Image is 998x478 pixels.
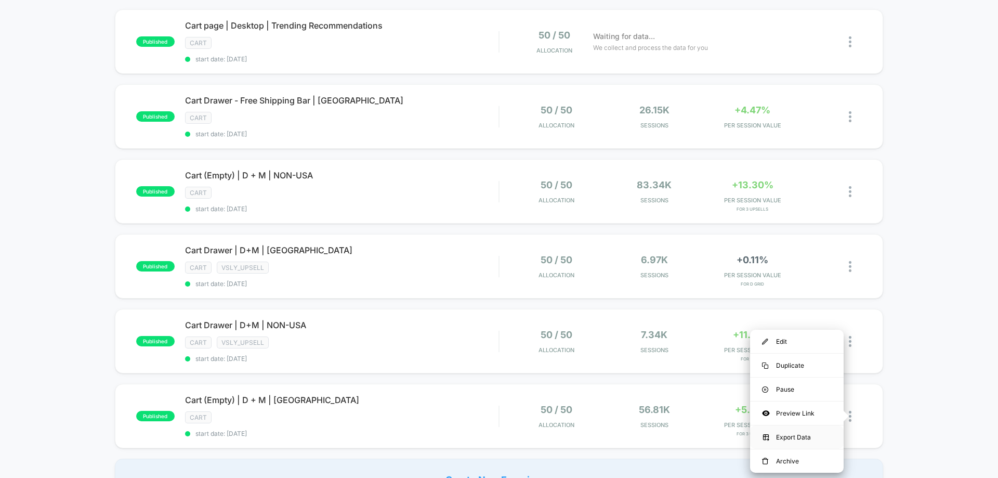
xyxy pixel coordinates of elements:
span: 7.34k [641,329,667,340]
span: Cart Drawer | D+M | NON-USA [185,320,498,330]
span: 26.15k [639,105,669,115]
span: 50 / 50 [541,179,572,190]
span: cart [185,187,212,199]
span: +4.47% [734,105,770,115]
span: published [136,336,175,346]
span: PER SESSION VALUE [706,346,799,354]
span: 50 / 50 [541,404,572,415]
span: PER SESSION VALUE [706,197,799,204]
span: Cart Drawer | D+M | [GEOGRAPHIC_DATA] [185,245,498,255]
img: close [849,36,851,47]
span: for D Grid [706,281,799,287]
span: start date: [DATE] [185,55,498,63]
span: Cart (Empty) | D + M | NON-USA [185,170,498,180]
span: start date: [DATE] [185,430,498,437]
span: Sessions [608,197,701,204]
span: vsly_upsell [217,262,269,274]
span: 50 / 50 [539,30,570,41]
div: Pause [750,378,844,401]
img: menu [762,363,768,369]
div: Export Data [750,425,844,449]
img: menu [762,386,768,393]
span: Sessions [608,122,701,129]
span: for 3 upsells [706,206,799,212]
span: Sessions [608,421,701,429]
span: Allocation [539,122,574,129]
span: cart [185,411,212,423]
span: Cart Drawer - Free Shipping Bar | [GEOGRAPHIC_DATA] [185,95,498,106]
span: Allocation [536,47,572,54]
img: close [849,411,851,422]
span: We collect and process the data for you [593,43,708,53]
img: menu [762,339,768,345]
div: Preview Link [750,402,844,425]
span: published [136,411,175,421]
span: Allocation [539,421,574,429]
img: menu [762,458,768,465]
span: published [136,111,175,122]
span: start date: [DATE] [185,205,498,213]
span: Cart page | Desktop | Trending Recommendations [185,20,498,31]
span: Sessions [608,346,701,354]
img: close [849,111,851,122]
span: published [136,261,175,272]
span: published [136,186,175,197]
span: start date: [DATE] [185,130,498,138]
span: PER SESSION VALUE [706,122,799,129]
span: for 3 upsells [706,431,799,436]
span: Waiting for data... [593,31,655,42]
img: close [849,186,851,197]
span: cart [185,262,212,274]
span: Allocation [539,272,574,279]
span: +11.23% [733,329,772,340]
img: close [849,336,851,347]
span: Sessions [608,272,701,279]
span: +5.27% [735,404,770,415]
span: 6.97k [641,254,668,265]
span: PER SESSION VALUE [706,421,799,429]
div: Archive [750,449,844,473]
span: cart [185,112,212,124]
div: Duplicate [750,354,844,377]
span: +13.30% [732,179,773,190]
span: PER SESSION VALUE [706,272,799,279]
span: cart [185,337,212,348]
img: close [849,261,851,272]
span: start date: [DATE] [185,280,498,288]
span: cart [185,37,212,49]
span: for D Grid [706,356,799,361]
span: 50 / 50 [541,105,572,115]
span: Cart (Empty) | D + M | [GEOGRAPHIC_DATA] [185,395,498,405]
span: 50 / 50 [541,254,572,265]
div: Edit [750,330,844,353]
span: Allocation [539,197,574,204]
span: 50 / 50 [541,329,572,340]
span: +0.11% [737,254,768,265]
span: published [136,36,175,47]
span: start date: [DATE] [185,355,498,363]
span: Allocation [539,346,574,354]
span: 83.34k [637,179,672,190]
span: 56.81k [639,404,670,415]
span: vsly_upsell [217,337,269,348]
